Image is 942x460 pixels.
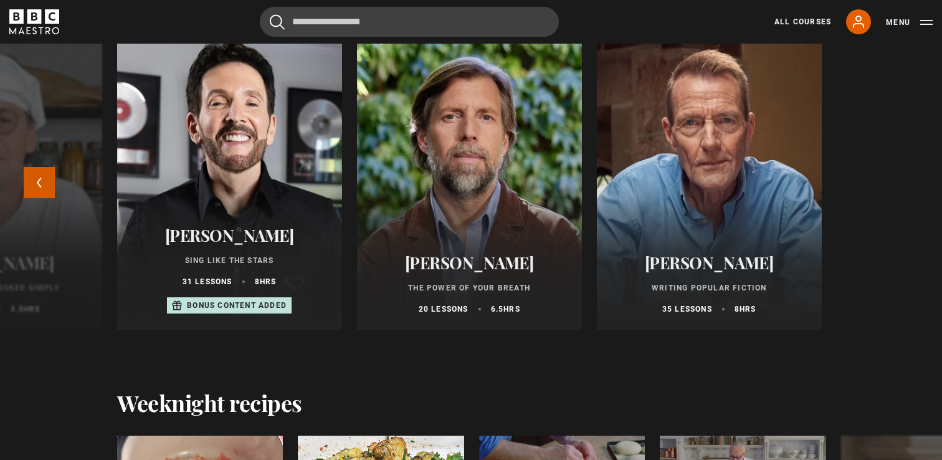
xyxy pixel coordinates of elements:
p: 6.5 [491,304,520,315]
p: 8 [255,276,277,287]
p: 31 lessons [183,276,232,287]
a: All Courses [774,16,831,27]
p: Writing Popular Fiction [612,282,807,294]
a: [PERSON_NAME] Writing Popular Fiction 35 lessons 8hrs [597,31,822,330]
abbr: hrs [740,305,756,314]
h2: [PERSON_NAME] [132,226,327,245]
h2: Weeknight recipes [117,390,302,416]
abbr: hrs [260,277,277,286]
abbr: hrs [24,305,40,314]
p: 8 [735,304,756,315]
p: 35 lessons [662,304,712,315]
p: Sing Like the Stars [132,255,327,266]
button: Toggle navigation [886,16,933,29]
p: Bonus content added [187,300,287,311]
svg: BBC Maestro [9,9,59,34]
p: The Power of Your Breath [372,282,567,294]
h2: [PERSON_NAME] [372,253,567,272]
a: [PERSON_NAME] Sing Like the Stars 31 lessons 8hrs Bonus content added [117,31,342,330]
abbr: hrs [503,305,520,314]
p: 3.5 [11,304,40,315]
input: Search [260,7,559,37]
a: [PERSON_NAME] The Power of Your Breath 20 lessons 6.5hrs [357,31,582,330]
button: Submit the search query [270,14,285,30]
h2: [PERSON_NAME] [612,253,807,272]
p: 20 lessons [419,304,469,315]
